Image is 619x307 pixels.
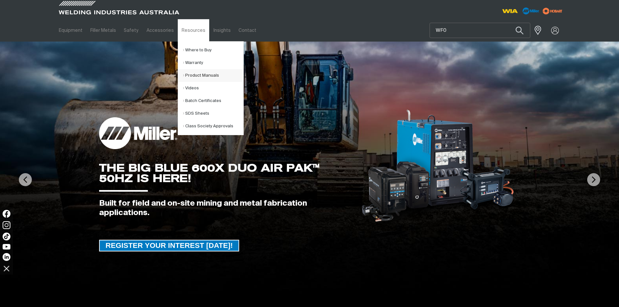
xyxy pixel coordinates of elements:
[183,120,243,133] a: Class Society Approvals
[3,221,10,229] img: Instagram
[178,19,209,42] a: Resources
[1,263,12,274] img: hide socials
[183,57,243,69] a: Warranty
[541,6,564,16] img: miller
[183,107,243,120] a: SDS Sheets
[99,199,351,218] div: Built for field and on-site mining and metal fabrication applications.
[178,41,244,135] ul: Resources Submenu
[183,69,243,82] a: Product Manuals
[3,210,10,218] img: Facebook
[120,19,142,42] a: Safety
[183,82,243,95] a: Videos
[100,240,239,251] span: REGISTER YOUR INTEREST [DATE]!
[19,173,32,186] img: PrevArrow
[183,95,243,107] a: Batch Certificates
[430,23,530,38] input: Product name or item number...
[183,44,243,57] a: Where to Buy
[86,19,120,42] a: Filler Metals
[99,240,239,251] a: REGISTER YOUR INTEREST TODAY!
[509,23,531,38] button: Search products
[235,19,260,42] a: Contact
[587,173,600,186] img: NextArrow
[3,253,10,261] img: LinkedIn
[3,233,10,240] img: TikTok
[55,19,86,42] a: Equipment
[143,19,178,42] a: Accessories
[99,163,351,184] div: THE BIG BLUE 600X DUO AIR PAK™ 50HZ IS HERE!
[55,19,437,42] nav: Main
[209,19,234,42] a: Insights
[3,244,10,249] img: YouTube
